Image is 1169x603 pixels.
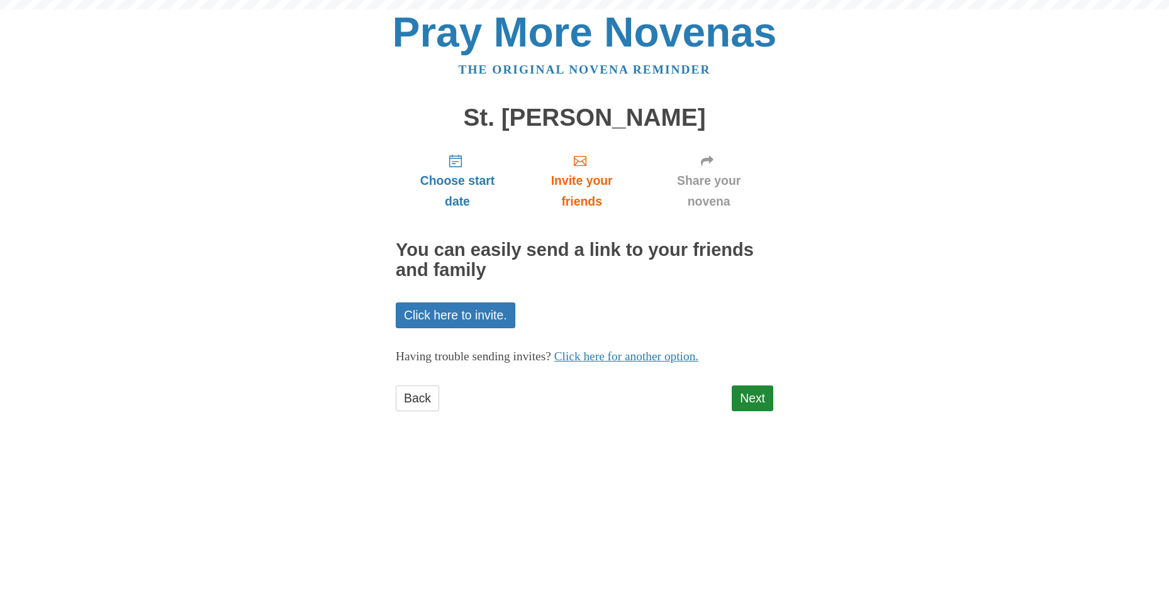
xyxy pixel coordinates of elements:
h2: You can easily send a link to your friends and family [396,240,773,280]
span: Choose start date [408,170,506,212]
a: Back [396,385,439,411]
a: Click here for another option. [554,350,699,363]
span: Invite your friends [532,170,632,212]
a: Invite your friends [519,143,644,218]
a: Choose start date [396,143,519,218]
a: Click here to invite. [396,302,515,328]
a: Pray More Novenas [393,9,777,55]
span: Having trouble sending invites? [396,350,551,363]
a: Next [732,385,773,411]
h1: St. [PERSON_NAME] [396,104,773,131]
a: Share your novena [644,143,773,218]
a: The original novena reminder [459,63,711,76]
span: Share your novena [657,170,761,212]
